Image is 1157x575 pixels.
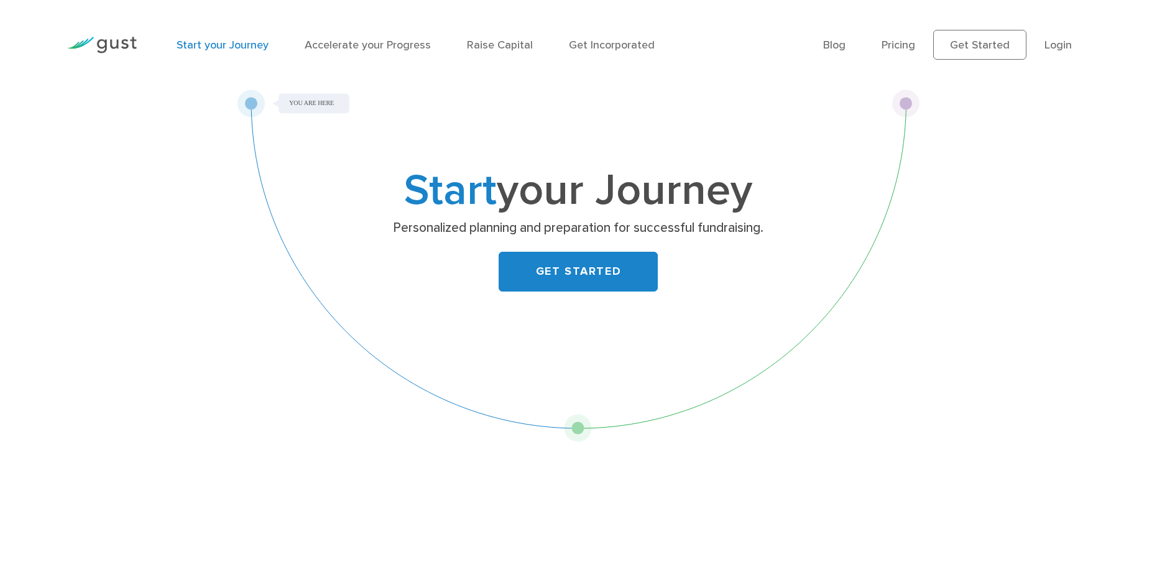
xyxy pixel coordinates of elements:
a: Blog [823,39,846,52]
a: Pricing [882,39,915,52]
img: Gust Logo [67,37,137,53]
p: Personalized planning and preparation for successful fundraising. [338,219,819,237]
h1: your Journey [333,171,824,211]
a: Get Incorporated [569,39,655,52]
a: Raise Capital [467,39,533,52]
a: GET STARTED [499,252,658,292]
span: Start [404,164,497,216]
a: Get Started [933,30,1026,60]
a: Start your Journey [177,39,269,52]
a: Login [1044,39,1072,52]
a: Accelerate your Progress [305,39,431,52]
